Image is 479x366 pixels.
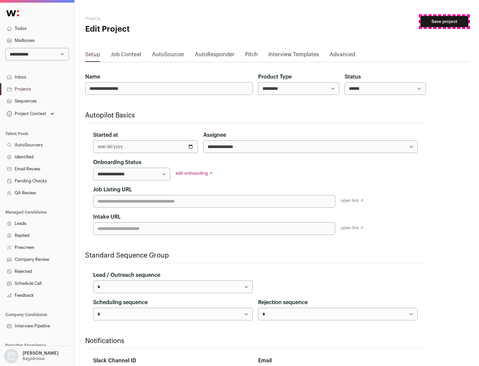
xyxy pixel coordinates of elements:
[85,51,100,61] a: Setup
[5,111,46,116] div: Project Context
[93,186,132,194] label: Job Listing URL
[93,357,136,365] label: Slack Channel ID
[4,349,19,363] img: nopic.png
[85,111,426,120] h2: Autopilot Basics
[85,16,213,21] h2: Projects
[23,356,45,361] p: Bagelicious
[93,131,118,139] label: Started at
[85,24,213,35] h1: Edit Project
[93,298,148,306] label: Scheduling sequence
[93,271,160,279] label: Lead / Outreach sequence
[3,7,23,20] img: Wellfound
[330,51,355,61] a: Advanced
[420,16,468,27] button: Save project
[258,73,292,81] label: Product Type
[245,51,258,61] a: Pitch
[345,73,361,81] label: Status
[85,251,426,260] h2: Standard Sequence Group
[258,298,308,306] label: Rejection sequence
[93,213,121,221] label: Intake URL
[93,158,141,166] label: Onboarding Status
[176,171,213,175] a: edit onboarding ↗
[85,73,100,81] label: Name
[5,109,56,118] button: Open dropdown
[23,351,59,356] p: [PERSON_NAME]
[268,51,319,61] a: Interview Templates
[152,51,184,61] a: AutoSourcer
[3,349,60,363] button: Open dropdown
[195,51,235,61] a: AutoResponder
[111,51,141,61] a: Job Context
[258,357,418,365] div: Email
[85,336,426,346] h2: Notifications
[203,131,226,139] label: Assignee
